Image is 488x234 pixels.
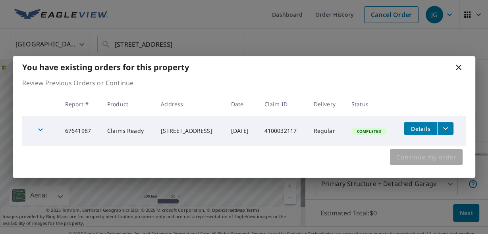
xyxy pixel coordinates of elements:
th: Claim ID [258,92,307,116]
td: 4100032117 [258,116,307,146]
th: Address [154,92,224,116]
td: 67641987 [59,116,101,146]
button: detailsBtn-67641987 [404,122,437,135]
th: Product [101,92,154,116]
button: Continue my order [390,149,463,165]
div: [STREET_ADDRESS] [161,127,218,135]
span: Details [409,125,432,132]
th: Report # [59,92,101,116]
td: [DATE] [225,116,258,146]
span: Continue my order [396,152,456,163]
th: Status [345,92,398,116]
th: Date [225,92,258,116]
th: Delivery [307,92,345,116]
b: You have existing orders for this property [22,62,189,73]
button: filesDropdownBtn-67641987 [437,122,453,135]
td: Regular [307,116,345,146]
td: Claims Ready [101,116,154,146]
p: Review Previous Orders or Continue [22,78,466,88]
span: Completed [352,129,386,134]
